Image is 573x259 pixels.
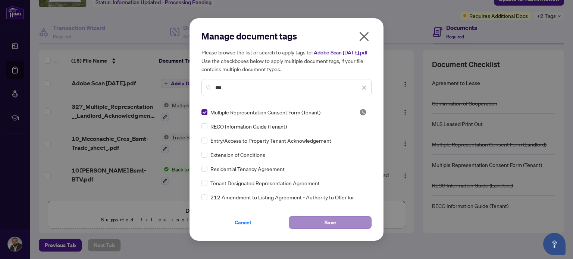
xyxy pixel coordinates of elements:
[210,136,331,145] span: Entry/Access to Property Tenant Acknowledgement
[210,179,320,187] span: Tenant Designated Representation Agreement
[210,108,320,116] span: Multiple Representation Consent Form (Tenant)
[314,49,367,56] span: Adobe Scan [DATE].pdf
[201,48,372,73] h5: Please browse the list or search to apply tags to: Use the checkboxes below to apply multiple doc...
[210,165,285,173] span: Residential Tenancy Agreement
[235,217,251,228] span: Cancel
[359,108,367,116] img: status
[201,30,372,42] h2: Manage document tags
[201,216,284,229] button: Cancel
[210,193,367,209] span: 212 Amendment to Listing Agreement - Authority to Offer for Lease Price Change/Extension/Amendmen...
[210,122,287,130] span: RECO Information Guide (Tenant)
[358,31,370,42] span: close
[361,85,367,90] span: close
[543,233,566,255] button: Open asap
[325,217,336,228] span: Save
[289,216,372,229] button: Save
[359,108,367,116] span: Pending Review
[210,151,265,159] span: Extension of Conditions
